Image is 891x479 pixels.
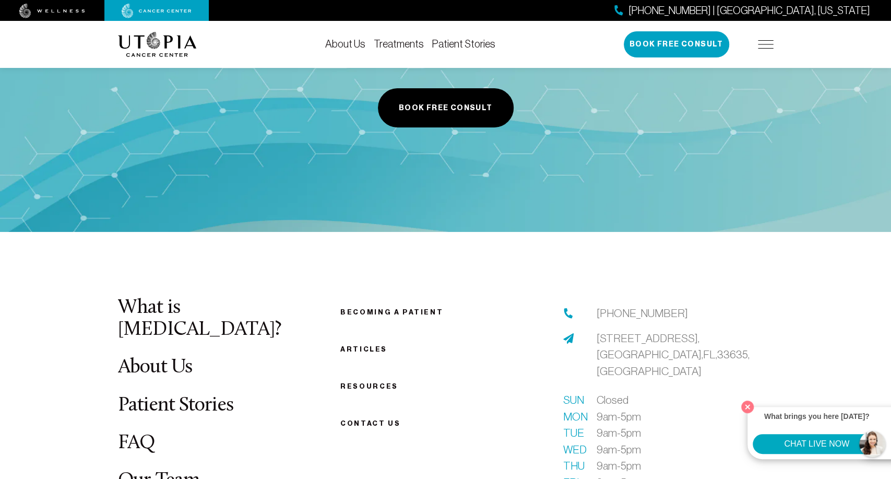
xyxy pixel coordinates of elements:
[118,357,193,378] a: About Us
[340,308,443,316] a: Becoming a patient
[118,298,281,340] a: What is [MEDICAL_DATA]?
[563,441,584,458] span: Wed
[563,425,584,441] span: Tue
[563,333,574,344] img: address
[122,4,192,18] img: cancer center
[340,419,400,427] span: Contact us
[597,425,641,441] span: 9am-5pm
[563,458,584,474] span: Thu
[597,332,750,377] span: [STREET_ADDRESS], [GEOGRAPHIC_DATA], FL, 33635, [GEOGRAPHIC_DATA]
[624,31,729,57] button: Book Free Consult
[118,433,156,453] a: FAQ
[758,40,774,49] img: icon-hamburger
[764,412,870,420] strong: What brings you here [DATE]?
[597,330,774,380] a: [STREET_ADDRESS],[GEOGRAPHIC_DATA],FL,33635,[GEOGRAPHIC_DATA]
[597,305,688,322] a: [PHONE_NUMBER]
[628,3,870,18] span: [PHONE_NUMBER] | [GEOGRAPHIC_DATA], [US_STATE]
[118,32,197,57] img: logo
[432,38,495,50] a: Patient Stories
[340,345,387,353] a: Articles
[325,38,365,50] a: About Us
[118,395,234,416] a: Patient Stories
[563,308,574,319] img: phone
[563,408,584,425] span: Mon
[378,88,514,127] button: Book Free Consult
[19,4,85,18] img: wellness
[597,458,641,474] span: 9am-5pm
[340,382,398,390] a: Resources
[597,441,641,458] span: 9am-5pm
[597,392,628,408] span: Closed
[597,408,641,425] span: 9am-5pm
[753,434,881,454] button: CHAT LIVE NOW
[563,392,584,408] span: Sun
[614,3,870,18] a: [PHONE_NUMBER] | [GEOGRAPHIC_DATA], [US_STATE]
[739,398,756,416] button: Close
[374,38,424,50] a: Treatments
